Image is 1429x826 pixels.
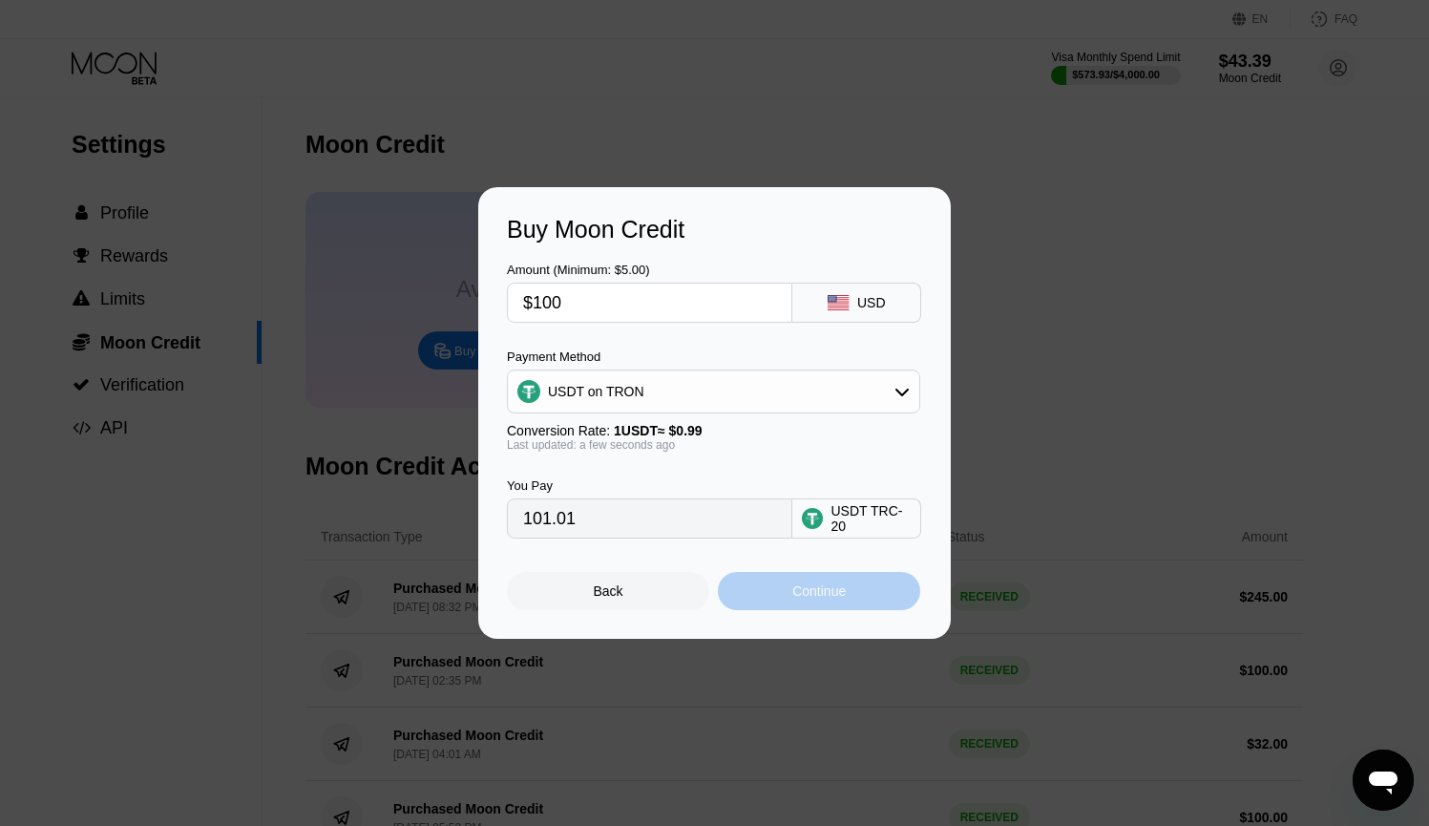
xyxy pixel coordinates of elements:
[507,478,792,493] div: You Pay
[523,284,776,322] input: $0.00
[507,438,920,452] div: Last updated: a few seconds ago
[718,572,920,610] div: Continue
[830,503,911,534] div: USDT TRC-20
[548,384,644,399] div: USDT on TRON
[507,572,709,610] div: Back
[508,372,919,411] div: USDT on TRON
[614,423,703,438] span: 1 USDT ≈ $0.99
[857,295,886,310] div: USD
[507,216,922,244] div: Buy Moon Credit
[594,583,623,599] div: Back
[1353,750,1414,811] iframe: Button to launch messaging window
[507,263,792,277] div: Amount (Minimum: $5.00)
[507,423,920,438] div: Conversion Rate:
[507,349,920,364] div: Payment Method
[792,583,846,599] div: Continue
